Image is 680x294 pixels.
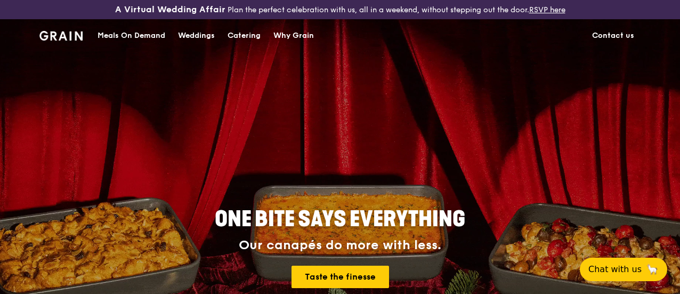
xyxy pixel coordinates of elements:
a: Catering [221,20,267,52]
a: Contact us [586,20,641,52]
div: Catering [228,20,261,52]
div: Meals On Demand [98,20,165,52]
a: Weddings [172,20,221,52]
a: Why Grain [267,20,320,52]
img: Grain [39,31,83,41]
a: RSVP here [529,5,565,14]
a: Taste the finesse [292,266,389,288]
span: Chat with us [588,263,642,276]
div: Our canapés do more with less. [148,238,532,253]
div: Why Grain [273,20,314,52]
span: ONE BITE SAYS EVERYTHING [215,206,465,232]
button: Chat with us🦙 [580,258,667,281]
div: Plan the perfect celebration with us, all in a weekend, without stepping out the door. [114,4,567,15]
a: GrainGrain [39,19,83,51]
span: 🦙 [646,263,659,276]
div: Weddings [178,20,215,52]
h3: A Virtual Wedding Affair [115,4,225,15]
